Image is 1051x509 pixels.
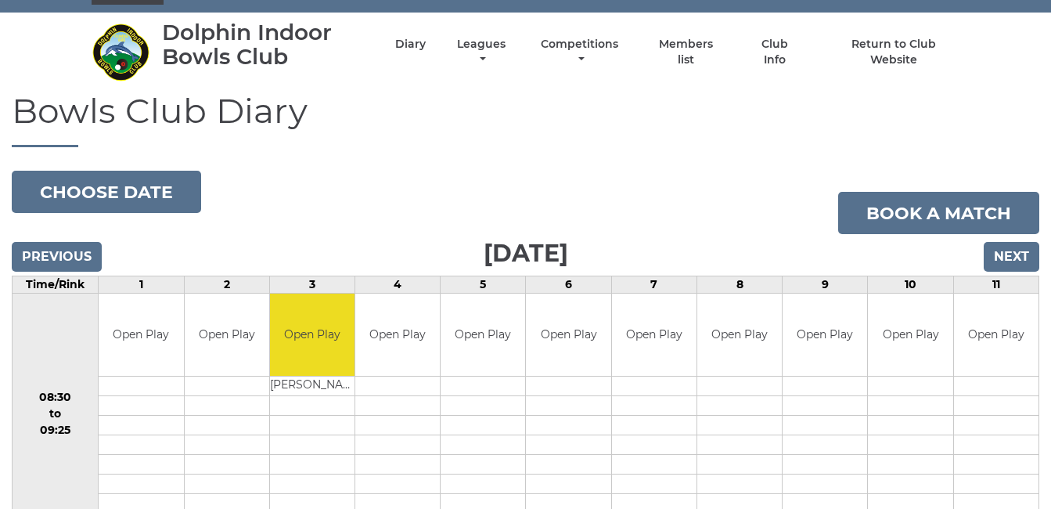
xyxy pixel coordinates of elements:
[12,92,1039,147] h1: Bowls Club Diary
[270,376,355,395] td: [PERSON_NAME]
[441,294,525,376] td: Open Play
[269,276,355,294] td: 3
[611,276,696,294] td: 7
[612,294,696,376] td: Open Play
[984,242,1039,272] input: Next
[162,20,368,69] div: Dolphin Indoor Bowls Club
[13,276,99,294] td: Time/Rink
[99,294,183,376] td: Open Play
[526,276,611,294] td: 6
[697,294,782,376] td: Open Play
[750,37,801,67] a: Club Info
[783,294,867,376] td: Open Play
[99,276,184,294] td: 1
[868,276,953,294] td: 10
[12,242,102,272] input: Previous
[868,294,952,376] td: Open Play
[453,37,509,67] a: Leagues
[355,294,440,376] td: Open Play
[538,37,623,67] a: Competitions
[953,276,1038,294] td: 11
[954,294,1038,376] td: Open Play
[355,276,441,294] td: 4
[92,23,150,81] img: Dolphin Indoor Bowls Club
[12,171,201,213] button: Choose date
[526,294,610,376] td: Open Play
[185,294,269,376] td: Open Play
[838,192,1039,234] a: Book a match
[395,37,426,52] a: Diary
[270,294,355,376] td: Open Play
[184,276,269,294] td: 2
[696,276,782,294] td: 8
[827,37,959,67] a: Return to Club Website
[783,276,868,294] td: 9
[441,276,526,294] td: 5
[650,37,722,67] a: Members list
